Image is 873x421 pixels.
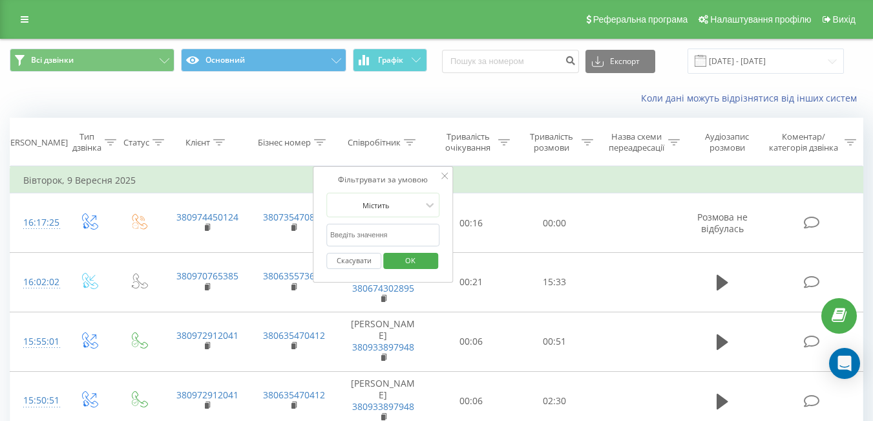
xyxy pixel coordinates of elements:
[525,131,578,153] div: Тривалість розмови
[829,348,860,379] div: Open Intercom Messenger
[392,250,428,270] span: OK
[710,14,811,25] span: Налаштування профілю
[326,224,440,246] input: Введіть значення
[352,400,414,413] a: 380933897948
[513,253,596,312] td: 15:33
[608,131,665,153] div: Назва схеми переадресації
[513,193,596,253] td: 00:00
[695,131,760,153] div: Аудіозапис розмови
[353,49,427,72] button: Графік
[263,211,325,223] a: 380735470848
[430,253,513,312] td: 00:21
[23,388,50,413] div: 15:50:51
[378,56,403,65] span: Графік
[31,55,74,65] span: Всі дзвінки
[23,210,50,235] div: 16:17:25
[430,312,513,371] td: 00:06
[185,137,210,148] div: Клієнт
[383,253,438,269] button: OK
[337,312,430,371] td: [PERSON_NAME]
[176,389,238,401] a: 380972912041
[326,253,381,269] button: Скасувати
[593,14,688,25] span: Реферальна програма
[441,131,495,153] div: Тривалість очікування
[263,270,325,282] a: 380635573600
[352,282,414,294] a: 380674302895
[352,341,414,353] a: 380933897948
[326,173,440,186] div: Фільтрувати за умовою
[833,14,856,25] span: Вихід
[10,49,174,72] button: Всі дзвінки
[258,137,311,148] div: Бізнес номер
[3,137,68,148] div: [PERSON_NAME]
[23,270,50,295] div: 16:02:02
[697,211,748,235] span: Розмова не відбулась
[23,329,50,354] div: 15:55:01
[430,193,513,253] td: 00:16
[263,389,325,401] a: 380635470412
[181,49,346,72] button: Основний
[176,329,238,341] a: 380972912041
[641,92,863,104] a: Коли дані можуть відрізнятися вiд інших систем
[585,50,655,73] button: Експорт
[72,131,101,153] div: Тип дзвінка
[513,312,596,371] td: 00:51
[766,131,841,153] div: Коментар/категорія дзвінка
[263,329,325,341] a: 380635470412
[348,137,401,148] div: Співробітник
[123,137,149,148] div: Статус
[176,270,238,282] a: 380970765385
[442,50,579,73] input: Пошук за номером
[10,167,863,193] td: Вівторок, 9 Вересня 2025
[176,211,238,223] a: 380974450124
